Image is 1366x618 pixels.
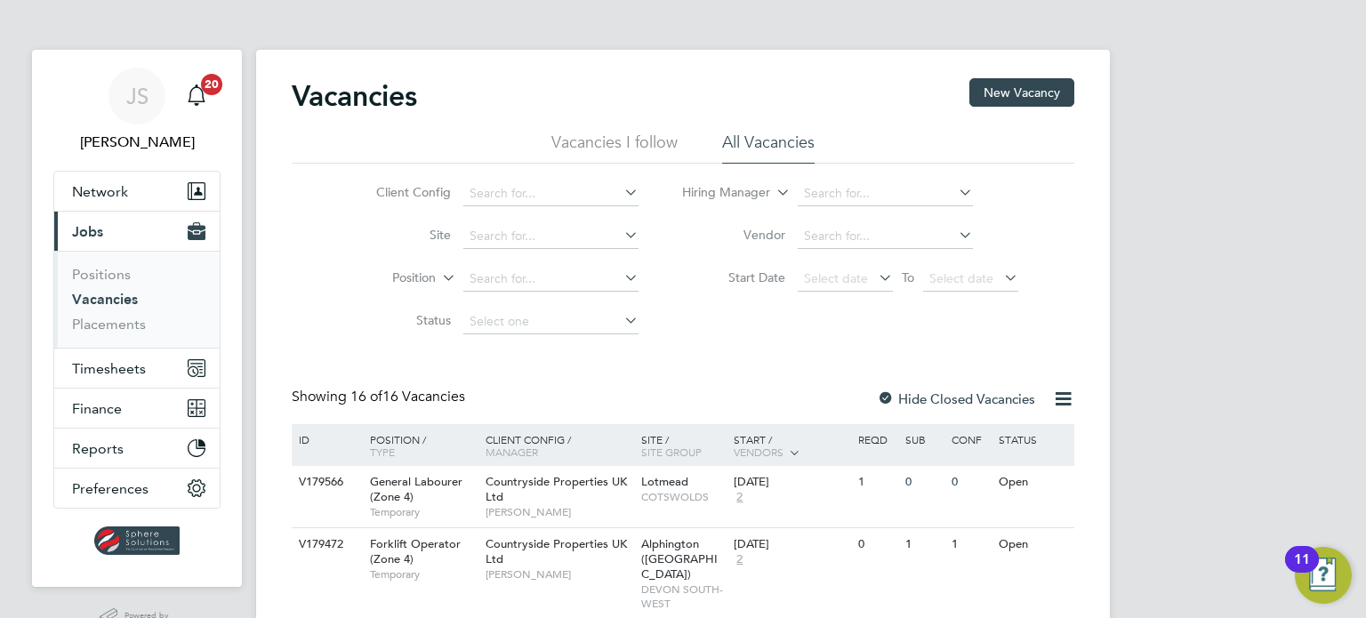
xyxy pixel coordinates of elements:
[1294,559,1310,582] div: 11
[994,424,1072,454] div: Status
[729,424,854,469] div: Start /
[854,528,900,561] div: 0
[370,445,395,459] span: Type
[641,474,688,489] span: Lotmead
[72,316,146,333] a: Placements
[551,132,678,164] li: Vacancies I follow
[53,132,221,153] span: Jack Spencer
[901,528,947,561] div: 1
[683,227,785,243] label: Vendor
[969,78,1074,107] button: New Vacancy
[877,390,1035,407] label: Hide Closed Vacancies
[1295,547,1352,604] button: Open Resource Center, 11 new notifications
[292,388,469,406] div: Showing
[463,267,639,292] input: Search for...
[994,528,1072,561] div: Open
[72,223,103,240] span: Jobs
[486,536,627,566] span: Countryside Properties UK Ltd
[798,181,973,206] input: Search for...
[994,466,1072,499] div: Open
[72,440,124,457] span: Reports
[54,212,220,251] button: Jobs
[641,490,726,504] span: COTSWOLDS
[798,224,973,249] input: Search for...
[294,424,357,454] div: ID
[486,567,632,582] span: [PERSON_NAME]
[370,536,461,566] span: Forklift Operator (Zone 4)
[683,269,785,285] label: Start Date
[896,266,920,289] span: To
[641,445,702,459] span: Site Group
[292,78,417,114] h2: Vacancies
[333,269,436,287] label: Position
[901,466,947,499] div: 0
[947,424,993,454] div: Conf
[901,424,947,454] div: Sub
[804,270,868,286] span: Select date
[486,445,538,459] span: Manager
[947,466,993,499] div: 0
[463,181,639,206] input: Search for...
[734,552,745,567] span: 2
[294,528,357,561] div: V179472
[370,505,477,519] span: Temporary
[350,388,465,405] span: 16 Vacancies
[349,184,451,200] label: Client Config
[350,388,382,405] span: 16 of
[32,50,242,587] nav: Main navigation
[463,224,639,249] input: Search for...
[722,132,815,164] li: All Vacancies
[641,536,718,582] span: Alphington ([GEOGRAPHIC_DATA])
[370,567,477,582] span: Temporary
[72,266,131,283] a: Positions
[668,184,770,202] label: Hiring Manager
[734,445,783,459] span: Vendors
[357,424,481,467] div: Position /
[947,528,993,561] div: 1
[854,466,900,499] div: 1
[72,400,122,417] span: Finance
[201,74,222,95] span: 20
[349,312,451,328] label: Status
[54,172,220,211] button: Network
[929,270,993,286] span: Select date
[641,582,726,610] span: DEVON SOUTH-WEST
[349,227,451,243] label: Site
[54,469,220,508] button: Preferences
[179,68,214,124] a: 20
[53,526,221,555] a: Go to home page
[734,537,849,552] div: [DATE]
[854,424,900,454] div: Reqd
[54,251,220,348] div: Jobs
[294,466,357,499] div: V179566
[72,291,138,308] a: Vacancies
[481,424,637,467] div: Client Config /
[72,183,128,200] span: Network
[54,349,220,388] button: Timesheets
[734,475,849,490] div: [DATE]
[637,424,730,467] div: Site /
[734,490,745,505] span: 2
[463,309,639,334] input: Select one
[53,68,221,153] a: JS[PERSON_NAME]
[72,480,149,497] span: Preferences
[370,474,462,504] span: General Labourer (Zone 4)
[54,389,220,428] button: Finance
[54,429,220,468] button: Reports
[486,505,632,519] span: [PERSON_NAME]
[72,360,146,377] span: Timesheets
[94,526,181,555] img: spheresolutions-logo-retina.png
[486,474,627,504] span: Countryside Properties UK Ltd
[126,84,149,108] span: JS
